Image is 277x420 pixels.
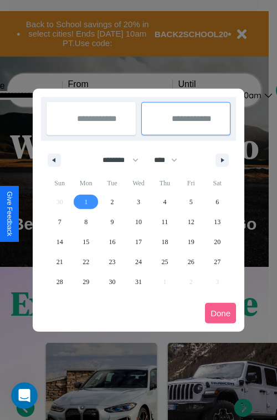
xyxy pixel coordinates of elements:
[135,232,142,252] span: 17
[73,272,99,292] button: 29
[188,232,194,252] span: 19
[161,232,168,252] span: 18
[188,252,194,272] span: 26
[47,252,73,272] button: 21
[214,252,220,272] span: 27
[152,252,178,272] button: 25
[178,252,204,272] button: 26
[135,272,142,292] span: 31
[135,252,142,272] span: 24
[47,272,73,292] button: 28
[47,212,73,232] button: 7
[111,212,114,232] span: 9
[216,192,219,212] span: 6
[83,272,89,292] span: 29
[57,272,63,292] span: 28
[204,174,230,192] span: Sat
[58,212,61,232] span: 7
[99,174,125,192] span: Tue
[188,212,194,232] span: 12
[125,272,151,292] button: 31
[152,174,178,192] span: Thu
[109,252,116,272] span: 23
[178,212,204,232] button: 12
[6,191,13,236] div: Give Feedback
[152,232,178,252] button: 18
[73,252,99,272] button: 22
[125,212,151,232] button: 10
[178,174,204,192] span: Fri
[99,192,125,212] button: 2
[57,252,63,272] span: 21
[204,252,230,272] button: 27
[214,232,220,252] span: 20
[84,192,88,212] span: 1
[137,192,140,212] span: 3
[73,212,99,232] button: 8
[152,192,178,212] button: 4
[99,272,125,292] button: 30
[178,192,204,212] button: 5
[125,174,151,192] span: Wed
[57,232,63,252] span: 14
[99,212,125,232] button: 9
[214,212,220,232] span: 13
[135,212,142,232] span: 10
[73,192,99,212] button: 1
[73,232,99,252] button: 15
[11,382,38,409] iframe: Intercom live chat
[73,174,99,192] span: Mon
[204,192,230,212] button: 6
[47,232,73,252] button: 14
[125,232,151,252] button: 17
[111,192,114,212] span: 2
[204,232,230,252] button: 20
[47,174,73,192] span: Sun
[83,252,89,272] span: 22
[109,272,116,292] span: 30
[83,232,89,252] span: 15
[161,252,168,272] span: 25
[205,303,236,323] button: Done
[99,252,125,272] button: 23
[178,232,204,252] button: 19
[162,212,168,232] span: 11
[84,212,88,232] span: 8
[109,232,116,252] span: 16
[163,192,166,212] span: 4
[99,232,125,252] button: 16
[152,212,178,232] button: 11
[125,252,151,272] button: 24
[204,212,230,232] button: 13
[125,192,151,212] button: 3
[189,192,193,212] span: 5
